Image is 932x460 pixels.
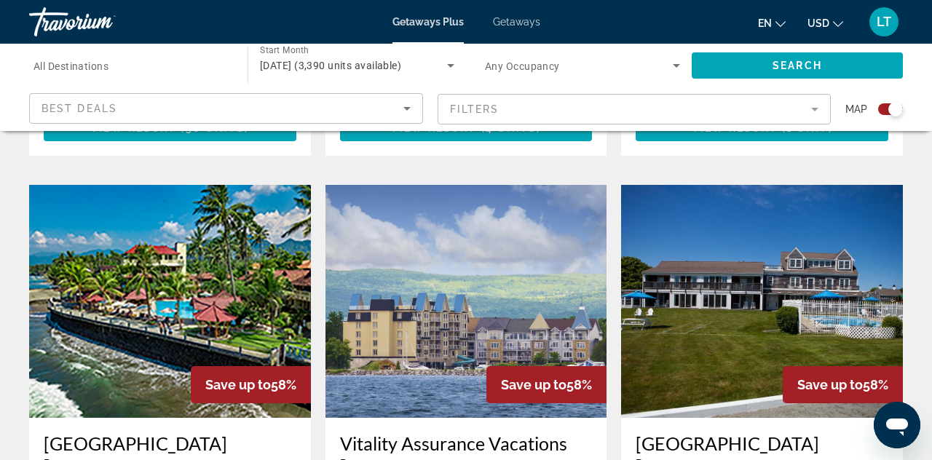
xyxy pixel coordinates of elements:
[636,115,888,141] button: View Resort(1 unit)
[340,115,593,141] button: View Resort(4 units)
[260,60,401,71] span: [DATE] (3,390 units available)
[205,377,271,392] span: Save up to
[501,377,566,392] span: Save up to
[44,115,296,141] button: View Resort(30 units)
[486,366,607,403] div: 58%
[392,16,464,28] a: Getaways Plus
[692,52,903,79] button: Search
[865,7,903,37] button: User Menu
[797,377,863,392] span: Save up to
[845,99,867,119] span: Map
[758,17,772,29] span: en
[325,185,607,418] img: ii_c2x1.jpg
[758,12,786,33] button: Change language
[44,432,296,454] a: [GEOGRAPHIC_DATA]
[485,60,560,72] span: Any Occupancy
[191,366,311,403] div: 58%
[877,15,891,29] span: LT
[874,402,920,448] iframe: Кнопка запуска окна обмена сообщениями
[783,366,903,403] div: 58%
[807,17,829,29] span: USD
[621,185,903,418] img: ii_bsv1.jpg
[438,93,832,125] button: Filter
[29,185,311,418] img: ii_bpm1.jpg
[636,432,888,454] a: [GEOGRAPHIC_DATA]
[42,103,117,114] span: Best Deals
[807,12,843,33] button: Change currency
[493,16,540,28] a: Getaways
[260,45,309,55] span: Start Month
[33,60,108,72] span: All Destinations
[773,60,822,71] span: Search
[29,3,175,41] a: Travorium
[340,432,593,454] a: Vitality Assurance Vacations
[42,100,411,117] mat-select: Sort by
